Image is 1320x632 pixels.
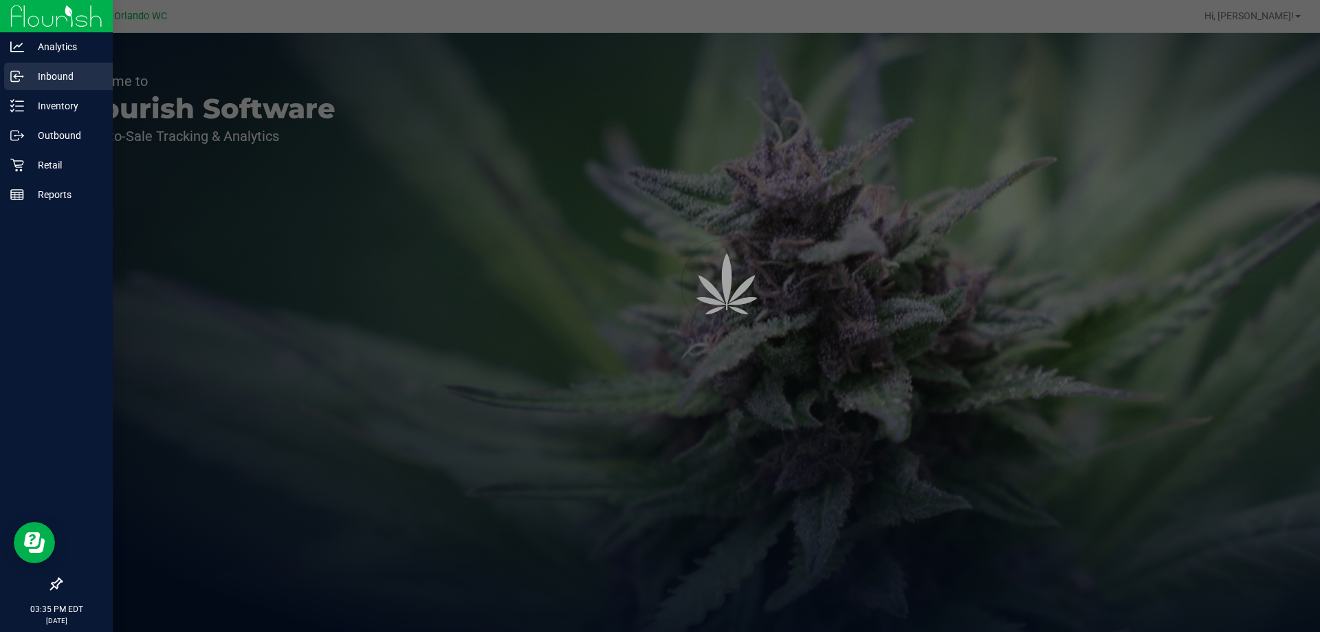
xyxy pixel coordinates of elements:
[10,129,24,142] inline-svg: Outbound
[24,98,107,114] p: Inventory
[10,158,24,172] inline-svg: Retail
[24,68,107,85] p: Inbound
[10,99,24,113] inline-svg: Inventory
[6,615,107,626] p: [DATE]
[10,69,24,83] inline-svg: Inbound
[10,188,24,201] inline-svg: Reports
[6,603,107,615] p: 03:35 PM EDT
[24,186,107,203] p: Reports
[10,40,24,54] inline-svg: Analytics
[24,157,107,173] p: Retail
[24,39,107,55] p: Analytics
[24,127,107,144] p: Outbound
[14,522,55,563] iframe: Resource center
